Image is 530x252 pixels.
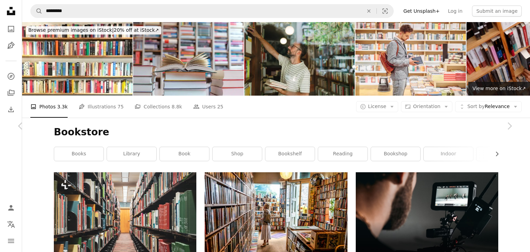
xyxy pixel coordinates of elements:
button: Search Unsplash [31,4,42,18]
span: Browse premium images on iStock | [28,27,114,33]
a: person [477,147,526,161]
button: Orientation [401,101,452,112]
span: 75 [118,103,124,110]
img: Four long wooden Book shelves [22,22,132,96]
a: Log in [444,6,467,17]
span: View more on iStock ↗ [472,86,526,91]
a: Illustrations 75 [79,96,124,118]
a: shop [213,147,262,161]
span: 25 [217,103,223,110]
a: Next [489,93,530,159]
a: bookshelf [265,147,315,161]
button: Sort byRelevance [455,101,522,112]
span: 8.8k [171,103,182,110]
a: Browse premium images on iStock|20% off at iStock↗ [22,22,165,39]
button: Clear [361,4,376,18]
button: Submit an image [472,6,522,17]
span: Sort by [467,104,484,109]
button: Visual search [377,4,393,18]
button: Language [4,217,18,231]
a: Collections 8.8k [135,96,182,118]
span: License [368,104,386,109]
a: Collections [4,86,18,100]
span: Relevance [467,103,510,110]
a: Photos [4,22,18,36]
a: books [54,147,104,161]
span: Orientation [413,104,440,109]
img: Male librarian working in a bookstore [244,22,355,96]
button: Menu [4,234,18,248]
a: book [160,147,209,161]
a: library [107,147,156,161]
a: View more on iStock↗ [468,82,530,96]
span: 20% off at iStock ↗ [28,27,159,33]
a: Get Unsplash+ [399,6,444,17]
img: Young man shopping books [355,22,466,96]
a: Explore [4,69,18,83]
a: bookshop [371,147,420,161]
a: a long row of books in a library [54,216,196,223]
button: License [356,101,399,112]
a: Users 25 [193,96,224,118]
a: woman inside library looking at books [205,216,347,223]
a: reading [318,147,367,161]
h1: Bookstore [54,126,498,138]
a: Log in / Sign up [4,201,18,215]
form: Find visuals sitewide [30,4,394,18]
a: Illustrations [4,39,18,52]
a: indoor [424,147,473,161]
img: Books [133,22,244,96]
